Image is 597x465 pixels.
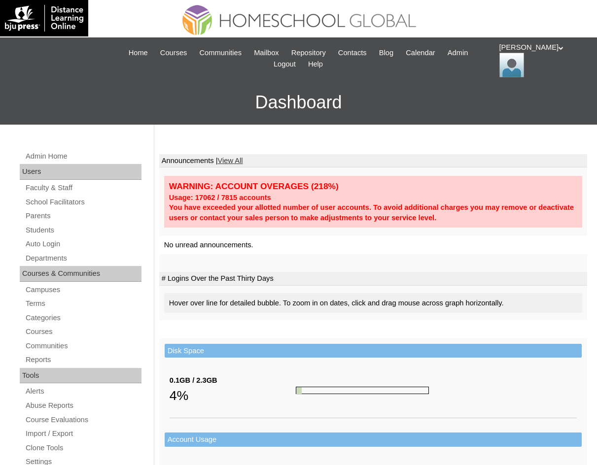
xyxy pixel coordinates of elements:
a: Students [25,224,141,236]
span: Help [308,59,323,70]
a: Admin Home [25,150,141,163]
a: Communities [25,340,141,352]
img: logo-white.png [5,5,83,32]
a: Campuses [25,284,141,296]
td: Account Usage [165,432,582,447]
a: Home [124,47,153,59]
a: Faculty & Staff [25,182,141,194]
a: Admin [443,47,473,59]
a: Reports [25,354,141,366]
a: Courses [25,326,141,338]
a: School Facilitators [25,196,141,208]
a: Help [303,59,328,70]
a: Courses [155,47,192,59]
td: No unread announcements. [159,236,587,254]
a: Auto Login [25,238,141,250]
span: Contacts [338,47,367,59]
a: Departments [25,252,141,265]
div: WARNING: ACCOUNT OVERAGES (218%) [169,181,577,192]
span: Calendar [406,47,435,59]
a: Logout [269,59,301,70]
td: Announcements | [159,154,587,168]
div: Users [20,164,141,180]
img: Ariane Ebuen [499,53,524,77]
span: Home [129,47,148,59]
div: [PERSON_NAME] [499,42,588,77]
span: Courses [160,47,187,59]
a: Parents [25,210,141,222]
span: Mailbox [254,47,279,59]
a: Communities [195,47,247,59]
span: Repository [291,47,326,59]
strong: Usage: 17062 / 7815 accounts [169,194,271,201]
a: Blog [374,47,398,59]
a: Abuse Reports [25,399,141,412]
a: Import / Export [25,428,141,440]
span: Admin [448,47,468,59]
td: Disk Space [165,344,582,358]
div: 0.1GB / 2.3GB [170,375,296,386]
a: Calendar [401,47,440,59]
div: 4% [170,386,296,405]
a: Alerts [25,385,141,398]
a: Terms [25,298,141,310]
a: View All [218,157,243,165]
a: Repository [286,47,331,59]
a: Contacts [333,47,372,59]
span: Blog [379,47,393,59]
div: Courses & Communities [20,266,141,282]
div: Hover over line for detailed bubble. To zoom in on dates, click and drag mouse across graph horiz... [164,293,582,313]
div: You have exceeded your allotted number of user accounts. To avoid additional charges you may remo... [169,202,577,223]
a: Mailbox [249,47,284,59]
span: Communities [200,47,242,59]
a: Course Evaluations [25,414,141,426]
h3: Dashboard [5,80,592,125]
a: Clone Tools [25,442,141,454]
div: Tools [20,368,141,384]
td: # Logins Over the Past Thirty Days [159,272,587,286]
span: Logout [274,59,296,70]
a: Categories [25,312,141,324]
